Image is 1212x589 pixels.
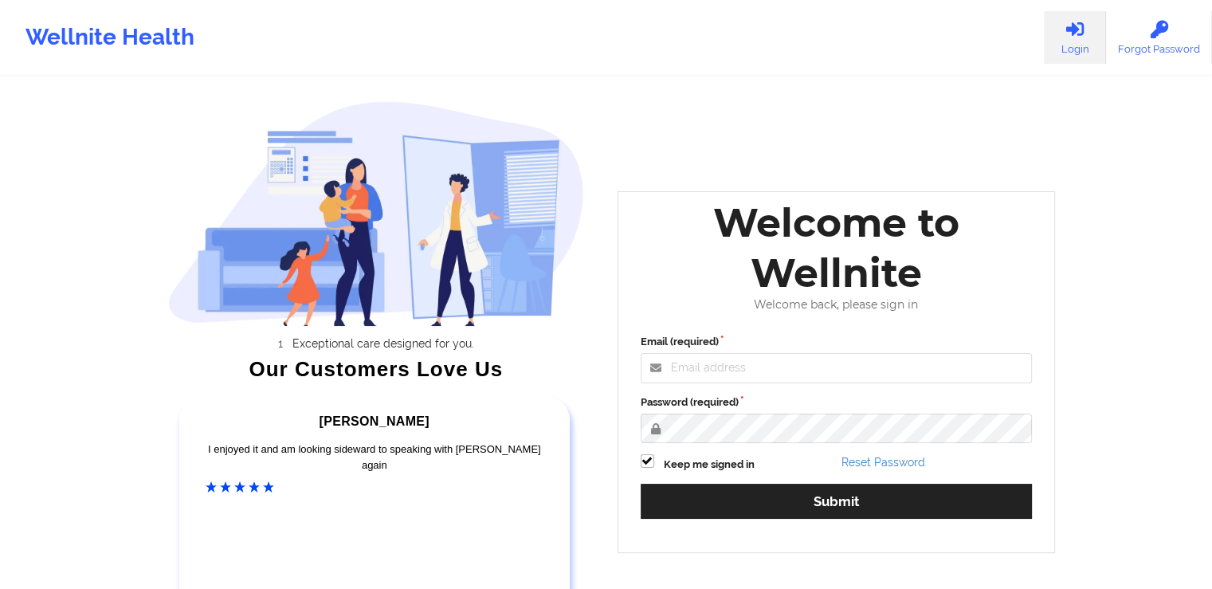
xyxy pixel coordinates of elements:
a: Forgot Password [1106,11,1212,64]
label: Password (required) [641,395,1033,410]
a: Login [1044,11,1106,64]
label: Keep me signed in [664,457,755,473]
div: Welcome back, please sign in [630,298,1044,312]
a: Reset Password [841,456,925,469]
label: Email (required) [641,334,1033,350]
button: Submit [641,484,1033,518]
li: Exceptional care designed for you. [182,337,584,350]
div: Our Customers Love Us [168,361,584,377]
span: [PERSON_NAME] [320,414,429,428]
div: I enjoyed it and am looking sideward to speaking with [PERSON_NAME] again [206,442,543,473]
div: Welcome to Wellnite [630,198,1044,298]
img: wellnite-auth-hero_200.c722682e.png [168,100,584,326]
input: Email address [641,353,1033,383]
